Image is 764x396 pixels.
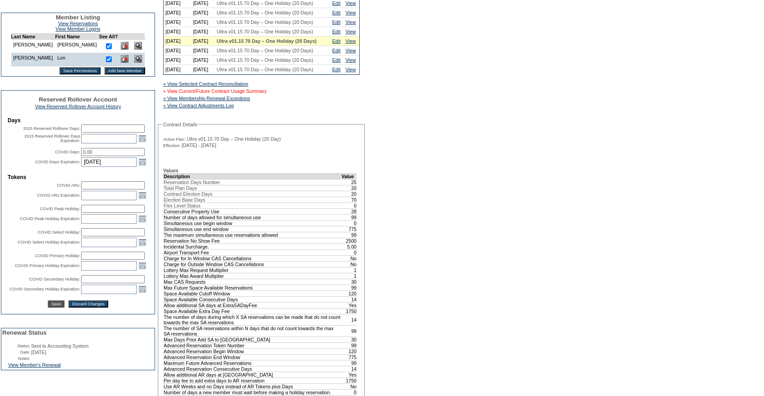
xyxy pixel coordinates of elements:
span: Ultra v01.15 70 Day – One Holiday (20 Day) [187,136,281,142]
td: Last Name [11,34,55,40]
span: Ultra v01.15 70 Day – One Holiday (20 Days) [217,67,313,72]
input: Save [48,300,64,308]
td: Space Available Consecutive Days [164,296,341,302]
span: Reserved Rollover Account [39,96,117,103]
a: View Member Logins [55,26,100,32]
span: Ultra v01.15 70 Day – One Holiday (20 Days) [217,10,313,15]
td: Charge for Outside Window CAS Cancellations [164,261,341,267]
td: 14 [341,296,357,302]
label: COVID Peak Holiday Expiration: [20,216,80,221]
td: 775 [341,226,357,232]
label: COVID Select Holiday: [38,230,80,235]
a: Open the calendar popup. [137,190,147,200]
td: Days [8,117,148,124]
td: Reservation No Show Fee [164,238,341,244]
td: 99 [341,342,357,348]
img: View Dashboard [134,42,142,50]
td: Advanced Reservation Token Number [164,342,341,348]
td: Maximum Future Advanced Reservations [164,360,341,366]
td: Charge for In Window CAS Cancellations [164,255,341,261]
a: Edit [332,38,340,44]
a: View Member's Renewal [8,362,61,368]
td: 30 [341,279,357,285]
label: COVID Secondary Holiday Expiration: [9,287,80,291]
a: Open the calendar popup. [137,261,147,271]
td: 120 [341,348,357,354]
td: No [341,255,357,261]
td: [DATE] [164,27,191,37]
a: View [345,67,356,72]
td: [DATE] [164,37,191,46]
td: [PERSON_NAME] [11,40,55,53]
td: 99 [341,325,357,336]
td: First Name [55,34,99,40]
span: Member Listing [56,14,101,21]
td: Advanced Reservation End Window [164,354,341,360]
label: COVID ARs Expiration: [37,193,80,198]
td: Allow additional AR days at [GEOGRAPHIC_DATA] [164,372,341,378]
td: [DATE] [191,65,215,74]
td: 20 [341,185,357,191]
td: [DATE] [191,27,215,37]
a: Edit [332,67,340,72]
a: Edit [332,48,340,53]
td: 1750 [341,308,357,314]
td: [DATE] [191,18,215,27]
a: View [345,57,356,63]
span: Election Base Days [164,197,205,203]
b: Values [163,168,178,173]
td: 1750 [341,378,357,383]
td: [DATE] [191,55,215,65]
a: Open the calendar popup. [137,284,147,294]
span: Ultra v01.15 70 Day – One Holiday (20 Days) [217,38,317,44]
input: Save Permissions [59,67,101,74]
td: 99 [341,360,357,366]
td: 99 [341,214,357,220]
a: Open the calendar popup. [137,157,147,167]
td: Yes [341,372,357,378]
td: Lottery Max Award Multiplier [164,273,341,279]
td: 0 [341,249,357,255]
label: COVID Peak Holiday: [40,207,80,211]
a: View Reservations [58,21,98,26]
td: Yes [341,302,357,308]
label: COVID ARs: [57,183,80,188]
td: Date: [2,350,30,355]
td: [DATE] [164,65,191,74]
td: 1 [341,267,357,273]
span: [DATE] - [DATE] [182,143,216,148]
a: Edit [332,10,340,15]
td: Number of days a new member must wait before making a holiday reservation. [164,389,341,395]
a: Edit [332,19,340,25]
label: COVID Select Holiday Expiration: [18,240,80,244]
img: Delete [121,42,128,50]
td: Use AR Weeks and no Days instead of AR Tokens plus Days [164,383,341,389]
td: 5.00 [341,244,357,249]
a: Open the calendar popup. [137,237,147,247]
label: 2015 Reserved Rollover Days: [23,126,80,131]
td: Advanced Reservation Begin Window [164,348,341,354]
td: Consecutive Property Use [164,208,341,214]
span: Ultra v01.15 70 Day – One Holiday (20 Days) [217,29,313,34]
td: 25 [341,179,357,185]
label: COVID Primary Holiday Expiration: [15,263,80,268]
span: Renewal Status [2,329,47,336]
a: Edit [332,57,340,63]
legend: Contract Details [162,122,198,127]
td: [DATE] [164,55,191,65]
td: Simultaneous use begin window [164,220,341,226]
label: COVID Days Expiration: [35,160,80,164]
label: COVID Primary Holiday: [35,253,80,258]
label: COVID Secondary Holiday: [29,277,80,281]
label: 2015 Reserved Rollover Days Expiration: [24,134,80,143]
td: Lottery Max Request Multiplier [164,267,341,273]
td: No [341,383,357,389]
td: 30 [341,336,357,342]
td: Allow additional SA days at ExtraSADayFee [164,302,341,308]
td: Lon [55,53,99,66]
a: View [345,48,356,53]
td: Tokens [8,174,148,180]
td: Advanced Reservation Consecutive Days [164,366,341,372]
td: [PERSON_NAME] [11,53,55,66]
td: Number of days allowed for simultaneous use [164,214,341,220]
